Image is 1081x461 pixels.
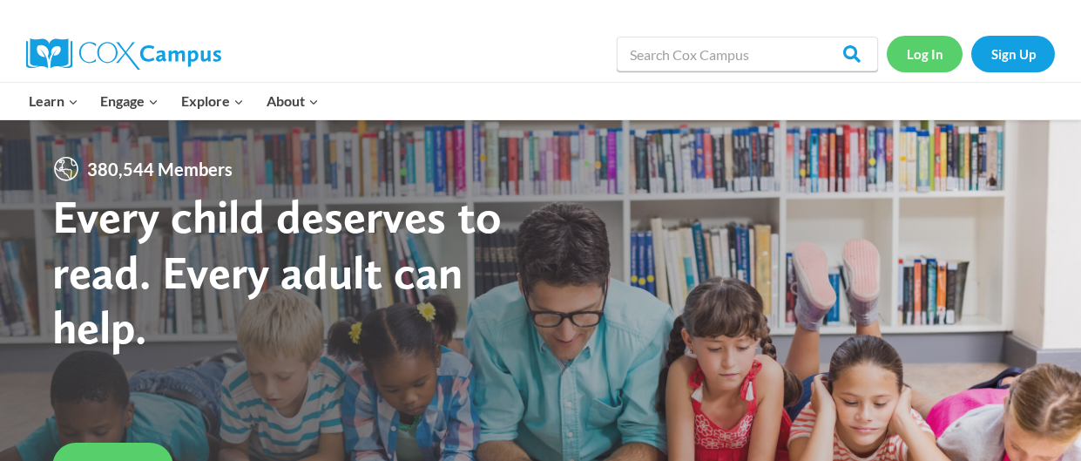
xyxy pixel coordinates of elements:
span: About [267,90,319,112]
input: Search Cox Campus [617,37,878,71]
a: Log In [887,36,963,71]
img: Cox Campus [26,38,221,70]
span: Learn [29,90,78,112]
a: Sign Up [971,36,1055,71]
nav: Primary Navigation [17,83,329,119]
strong: Every child deserves to read. Every adult can help. [52,188,502,355]
span: Engage [100,90,159,112]
span: 380,544 Members [80,155,240,183]
span: Explore [181,90,244,112]
nav: Secondary Navigation [887,36,1055,71]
